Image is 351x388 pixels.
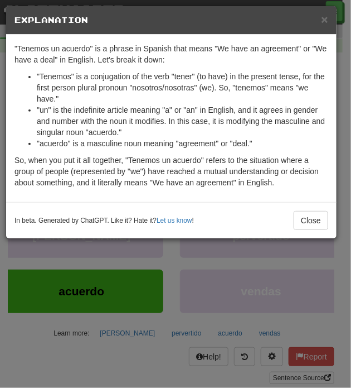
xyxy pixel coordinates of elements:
[14,43,328,65] p: "Tenemos un acuerdo" is a phrase in Spanish that means "We have an agreement" or "We have a deal"...
[14,155,328,188] p: So, when you put it all together, "Tenemos un acuerdo" refers to the situation where a group of p...
[14,15,328,26] h5: Explanation
[157,217,192,224] a: Let us know
[321,13,328,26] span: ×
[37,138,328,149] li: "acuerdo" is a masculine noun meaning "agreement" or "deal."
[14,216,194,226] small: In beta. Generated by ChatGPT. Like it? Hate it? !
[37,104,328,138] li: "un" is the indefinite article meaning "a" or "an" in English, and it agrees in gender and number...
[37,71,328,104] li: "Tenemos" is a conjugation of the verb "tener" (to have) in the present tense, for the first pers...
[321,13,328,25] button: Close
[294,211,328,230] button: Close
